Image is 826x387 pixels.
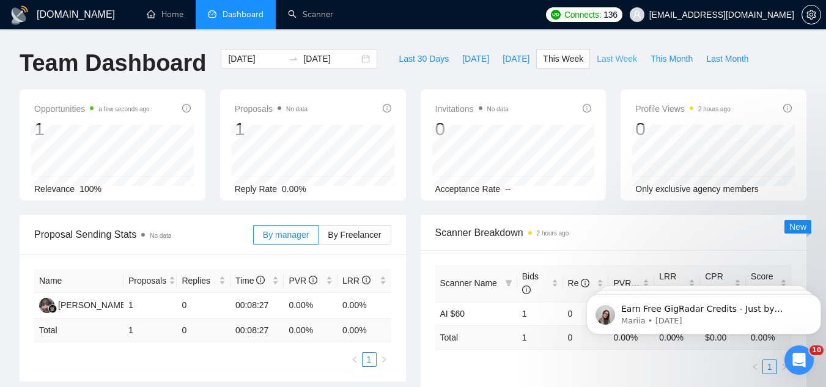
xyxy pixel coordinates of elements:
span: Scanner Breakdown [435,225,792,240]
span: Reply Rate [235,184,277,194]
span: dashboard [208,10,216,18]
td: 00:08:27 [230,319,284,342]
button: right [377,352,391,367]
td: 0.00 % [284,319,337,342]
span: 100% [79,184,101,194]
span: Relevance [34,184,75,194]
span: info-circle [383,104,391,112]
img: upwork-logo.png [551,10,561,20]
li: 1 [362,352,377,367]
td: 0.00% [284,293,337,319]
iframe: Intercom live chat [784,345,814,375]
td: 0 [563,325,609,349]
span: right [781,363,788,370]
span: filter [503,274,515,292]
span: filter [505,279,512,287]
span: Scanner Name [440,278,497,288]
td: 0.00 % [337,319,391,342]
a: searchScanner [288,9,333,20]
li: Previous Page [748,359,762,374]
span: 0.00% [282,184,306,194]
span: Bids [522,271,539,295]
td: 00:08:27 [230,293,284,319]
span: PVR [289,276,317,286]
button: This Month [644,49,699,68]
span: info-circle [309,276,317,284]
span: Last Month [706,52,748,65]
span: New [789,222,806,232]
td: 1 [517,301,563,325]
span: This Month [651,52,693,65]
span: info-circle [256,276,265,284]
span: info-circle [522,286,531,294]
span: No data [150,232,171,239]
td: 0 [177,319,230,342]
td: 1 [517,325,563,349]
span: No data [286,106,308,112]
span: left [751,363,759,370]
span: info-circle [583,104,591,112]
input: Start date [228,52,284,65]
span: By manager [263,230,309,240]
td: Total [34,319,124,342]
td: 0 [563,301,609,325]
span: Dashboard [223,9,264,20]
button: This Week [536,49,590,68]
span: LRR [342,276,371,286]
a: AI $60 [440,309,465,319]
a: NF[PERSON_NAME] Ayra [39,300,148,309]
span: Connects: [564,8,601,21]
button: left [347,352,362,367]
span: Time [235,276,265,286]
span: By Freelancer [328,230,381,240]
input: End date [303,52,359,65]
span: Re [568,278,590,288]
span: right [380,356,388,363]
span: info-circle [783,104,792,112]
button: right [777,359,792,374]
td: 0.00% [337,293,391,319]
button: Last Week [590,49,644,68]
span: info-circle [362,276,371,284]
li: 1 [762,359,777,374]
div: 0 [635,117,731,141]
th: Replies [177,269,230,293]
span: [DATE] [503,52,529,65]
span: left [351,356,358,363]
div: 1 [34,117,150,141]
a: homeHome [147,9,183,20]
td: Total [435,325,517,349]
time: a few seconds ago [98,106,149,112]
span: Last 30 Days [399,52,449,65]
button: left [748,359,762,374]
span: -- [505,184,511,194]
th: Proposals [124,269,177,293]
div: 0 [435,117,509,141]
span: user [633,10,641,19]
a: 1 [363,353,376,366]
span: Profile Views [635,101,731,116]
time: 2 hours ago [698,106,731,112]
span: [DATE] [462,52,489,65]
img: NF [39,298,54,313]
span: Invitations [435,101,509,116]
span: Proposals [235,101,308,116]
span: swap-right [289,54,298,64]
td: 1 [124,293,177,319]
div: [PERSON_NAME] Ayra [58,298,148,312]
li: Next Page [777,359,792,374]
li: Previous Page [347,352,362,367]
span: No data [487,106,509,112]
span: 10 [809,345,824,355]
img: gigradar-bm.png [48,304,57,313]
button: Last Month [699,49,755,68]
button: setting [802,5,821,24]
time: 2 hours ago [537,230,569,237]
img: logo [10,6,29,25]
button: Last 30 Days [392,49,455,68]
td: 1 [124,319,177,342]
a: setting [802,10,821,20]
